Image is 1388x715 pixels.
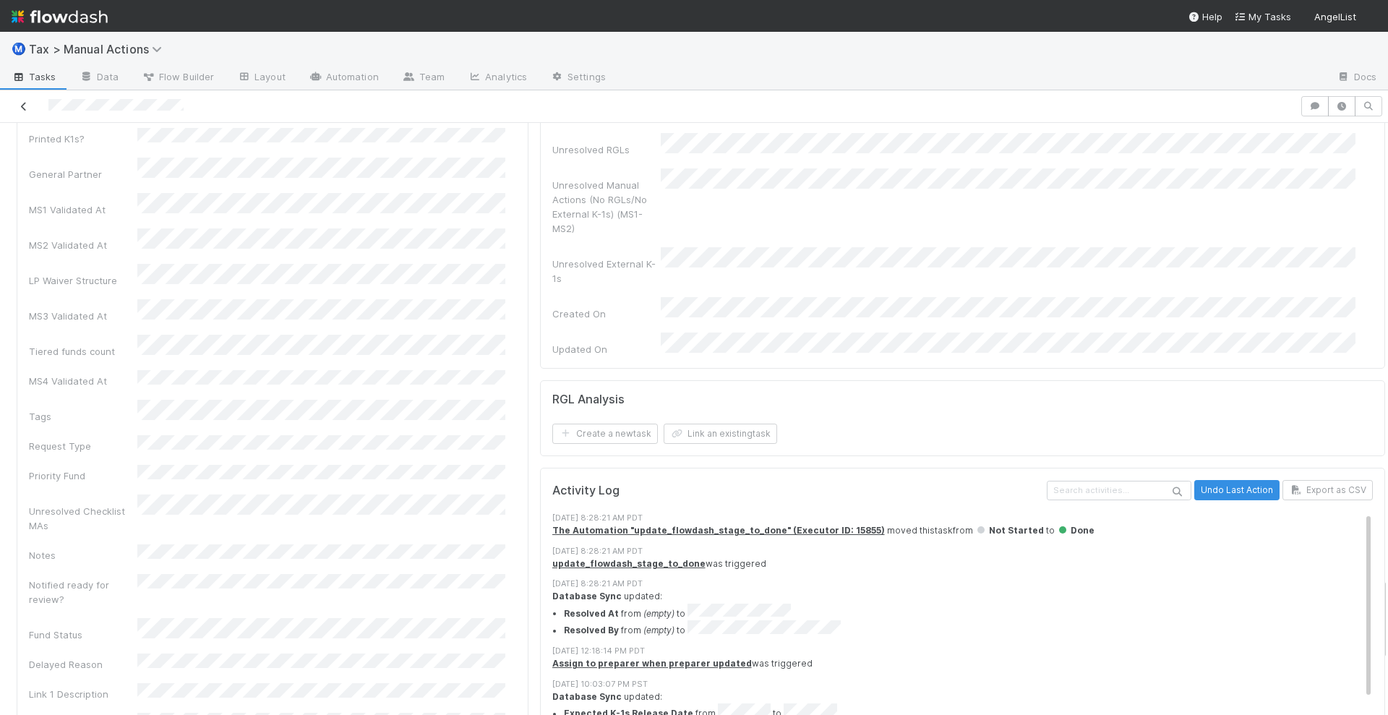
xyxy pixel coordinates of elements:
[552,142,661,157] div: Unresolved RGLs
[552,678,1387,690] div: [DATE] 10:03:07 PM PST
[552,484,1044,498] h5: Activity Log
[552,512,1387,524] div: [DATE] 8:28:21 AM PDT
[1057,525,1094,536] span: Done
[68,67,130,90] a: Data
[12,69,56,84] span: Tasks
[226,67,297,90] a: Layout
[29,548,137,562] div: Notes
[29,504,137,533] div: Unresolved Checklist MAs
[297,67,390,90] a: Automation
[1047,481,1191,500] input: Search activities...
[552,657,1387,670] div: was triggered
[29,439,137,453] div: Request Type
[552,591,622,601] strong: Database Sync
[29,273,137,288] div: LP Waiver Structure
[1314,11,1356,22] span: AngelList
[29,309,137,323] div: MS3 Validated At
[643,608,674,619] em: (empty)
[564,604,1387,621] li: from to
[552,524,1387,537] div: moved this task from to
[564,608,619,619] strong: Resolved At
[564,625,619,636] strong: Resolved By
[29,409,137,424] div: Tags
[29,344,137,359] div: Tiered funds count
[643,625,674,636] em: (empty)
[1188,9,1222,24] div: Help
[552,645,1387,657] div: [DATE] 12:18:14 PM PDT
[552,557,1387,570] div: was triggered
[552,342,661,356] div: Updated On
[142,69,214,84] span: Flow Builder
[552,578,1387,590] div: [DATE] 8:28:21 AM PDT
[552,393,625,407] h5: RGL Analysis
[552,545,1387,557] div: [DATE] 8:28:21 AM PDT
[1194,480,1280,500] button: Undo Last Action
[552,691,622,702] strong: Database Sync
[12,4,108,29] img: logo-inverted-e16ddd16eac7371096b0.svg
[29,132,137,146] div: Printed K1s?
[564,620,1387,638] li: from to
[552,658,752,669] a: Assign to preparer when preparer updated
[1234,9,1291,24] a: My Tasks
[12,43,26,55] span: Ⓜ️
[664,424,777,444] button: Link an existingtask
[29,578,137,607] div: Notified ready for review?
[29,202,137,217] div: MS1 Validated At
[552,257,661,286] div: Unresolved External K-1s
[29,42,169,56] span: Tax > Manual Actions
[29,687,137,701] div: Link 1 Description
[29,468,137,483] div: Priority Fund
[552,178,661,236] div: Unresolved Manual Actions (No RGLs/No External K-1s) (MS1-MS2)
[29,657,137,672] div: Delayed Reason
[1234,11,1291,22] span: My Tasks
[1282,480,1373,500] button: Export as CSV
[390,67,456,90] a: Team
[29,374,137,388] div: MS4 Validated At
[552,558,706,569] a: update_flowdash_stage_to_done
[29,628,137,642] div: Fund Status
[29,167,137,181] div: General Partner
[130,67,226,90] a: Flow Builder
[456,67,539,90] a: Analytics
[1362,10,1376,25] img: avatar_cc3a00d7-dd5c-4a2f-8d58-dd6545b20c0d.png
[1325,67,1388,90] a: Docs
[552,590,1387,638] div: updated:
[975,525,1044,536] span: Not Started
[552,525,885,536] a: The Automation "update_flowdash_stage_to_done" (Executor ID: 15855)
[539,67,617,90] a: Settings
[29,238,137,252] div: MS2 Validated At
[552,307,661,321] div: Created On
[552,424,658,444] button: Create a newtask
